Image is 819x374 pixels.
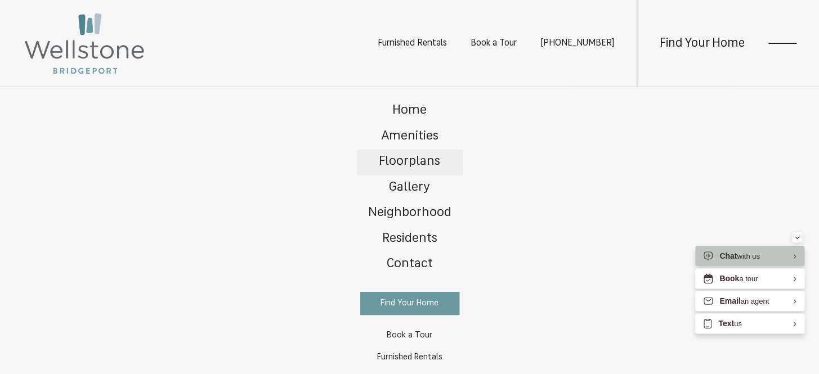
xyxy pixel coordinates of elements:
[540,39,614,48] a: Call us at (253) 400-3144
[357,98,463,124] a: Go to Home
[357,124,463,150] a: Go to Amenities
[368,206,451,219] span: Neighborhood
[768,38,796,48] button: Open Menu
[379,155,440,168] span: Floorplans
[360,292,459,315] a: Find Your Home
[381,299,438,308] span: Find Your Home
[377,353,442,362] span: Furnished Rentals
[360,346,459,368] a: Furnished Rentals (opens in a new tab)
[381,130,438,143] span: Amenities
[360,325,459,346] a: Book a Tour
[23,11,146,76] img: Wellstone
[357,150,463,175] a: Go to Floorplans
[389,181,430,194] span: Gallery
[357,227,463,253] a: Go to Residents
[382,232,437,245] span: Residents
[378,39,447,48] a: Furnished Rentals
[387,258,433,271] span: Contact
[540,39,614,48] span: [PHONE_NUMBER]
[660,37,745,50] a: Find Your Home
[357,252,463,278] a: Go to Contact
[392,104,427,117] span: Home
[357,175,463,201] a: Go to Gallery
[357,201,463,227] a: Go to Neighborhood
[387,331,432,340] span: Book a Tour
[471,39,517,48] a: Book a Tour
